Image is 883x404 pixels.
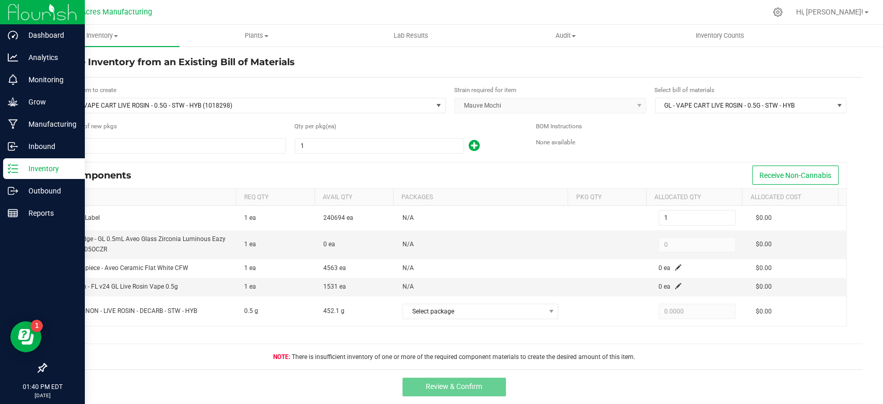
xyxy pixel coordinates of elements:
th: Avail Qty [315,189,393,206]
p: Inventory [18,162,80,175]
p: Dashboard [18,29,80,41]
inline-svg: Analytics [8,52,18,63]
span: Select bill of materials [654,86,714,94]
span: 1531 ea [323,283,346,290]
p: Inbound [18,140,80,153]
p: Grow [18,96,80,108]
p: Outbound [18,185,80,197]
inline-svg: Grow [8,97,18,107]
span: GL - VAPE CART LIVE ROSIN - 0.5G - STW - HYB (1018298) [62,98,432,113]
span: 0 ea [658,283,670,290]
span: Hi, [PERSON_NAME]! [796,8,863,16]
span: WGT - NON - LIVE ROSIN - DECARB - STW - HYB [67,307,197,315]
inline-svg: Inventory [8,163,18,174]
inline-svg: Reports [8,208,18,218]
span: BOM Instructions [535,123,581,130]
th: Pkg Qty [567,189,646,206]
iframe: Resource center [10,321,41,352]
span: Add new output [463,144,480,152]
inline-svg: Inbound [8,141,18,152]
span: Audit [489,31,642,40]
span: Review & Confirm [426,382,482,391]
inline-svg: Outbound [8,186,18,196]
span: $0.00 [755,214,771,221]
span: Carton - FL v24 GL Live Rosin Vape 0.5g [67,283,178,290]
span: 0.5 g [244,307,258,315]
span: GL - VAPE CART LIVE ROSIN - 0.5G - STW - HYB [655,98,833,113]
span: Plants [180,31,334,40]
span: $0.00 [755,241,771,248]
p: [DATE] [5,392,80,399]
div: Manage settings [771,7,784,17]
a: Audit [488,25,643,47]
span: N/A [402,241,414,248]
span: Number of new packages to create [61,122,117,131]
span: Receive Non-Cannabis [759,171,831,179]
span: 452.1 g [323,307,345,315]
span: Quantity per package (ea) [294,122,326,131]
span: Mouthpiece - Aveo Ceramic Flat White CFW [67,264,188,272]
span: N/A [402,214,414,221]
button: Receive Non-Cannabis [752,166,839,185]
span: Select item to create [61,86,116,94]
a: Inventory Counts [642,25,797,47]
a: Lab Results [334,25,488,47]
span: Strain required for item [454,86,516,94]
p: 01:40 PM EDT [5,382,80,392]
span: 1 ea [244,241,256,248]
span: $0.00 [755,308,771,315]
span: (ea) [326,122,335,131]
a: Plants [179,25,334,47]
span: Cartridge - GL 0.5mL Aveo Glass Zirconia Luminous Eazy Press 05OCZR [67,235,226,252]
span: Inventory [25,31,179,40]
span: 0 ea [658,264,670,272]
p: Reports [18,207,80,219]
span: 1 ea [244,214,256,221]
span: Green Acres Manufacturing [59,8,152,17]
span: $0.00 [755,283,771,290]
span: Lab Results [380,31,442,40]
div: Components [69,170,139,181]
span: N/A [402,283,414,290]
p: Manufacturing [18,118,80,130]
span: 4563 ea [323,264,346,272]
button: Review & Confirm [402,378,506,396]
span: 240694 ea [323,214,353,221]
th: Req Qty [236,189,315,206]
span: 1 ea [244,283,256,290]
span: Inventory Counts [682,31,758,40]
a: Inventory [25,25,179,47]
span: Select package [403,304,545,319]
p: Monitoring [18,73,80,86]
inline-svg: Dashboard [8,30,18,40]
inline-svg: Manufacturing [8,119,18,129]
span: There is insufficient inventory of one or more of the required component materials to create the ... [273,353,635,361]
inline-svg: Monitoring [8,74,18,85]
iframe: Resource center unread badge [31,320,43,332]
h4: Create Inventory from an Existing Bill of Materials [53,56,855,69]
th: Packages [393,189,567,206]
span: 1 ea [244,264,256,272]
span: N/A [402,264,414,272]
span: $0.00 [755,264,771,272]
th: Allocated Cost [742,189,838,206]
th: Item [61,189,235,206]
span: None available [535,139,575,146]
span: 0 ea [323,241,335,248]
th: Allocated Qty [646,189,742,206]
p: Analytics [18,51,80,64]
